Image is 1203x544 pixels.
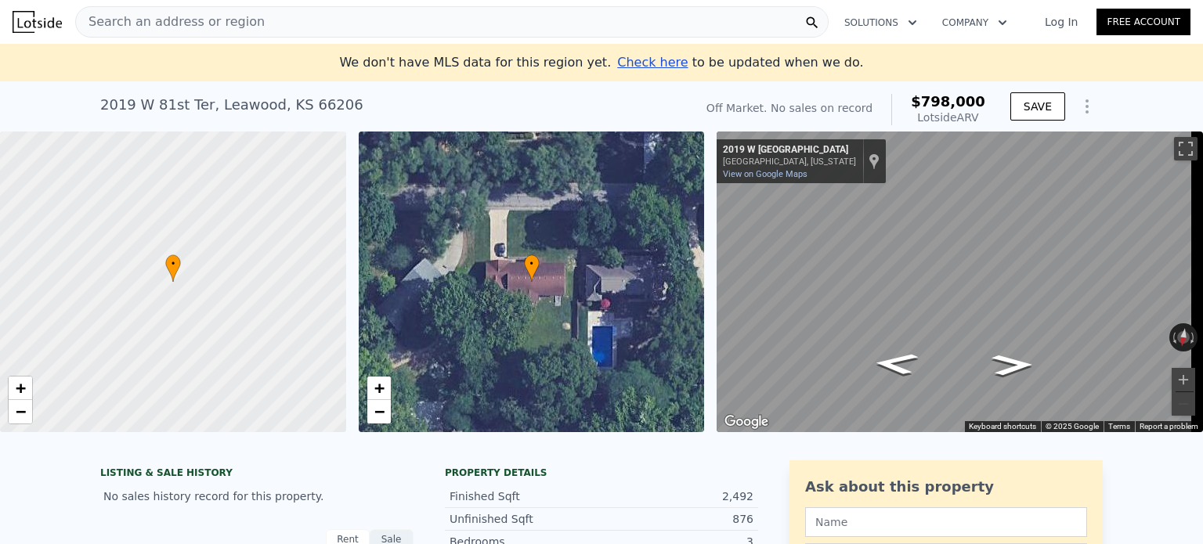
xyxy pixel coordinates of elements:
img: Google [721,412,772,432]
div: • [524,254,540,282]
a: Show location on map [869,153,880,170]
div: Property details [445,467,758,479]
button: Reset the view [1176,322,1192,352]
input: Name [805,507,1087,537]
button: Zoom in [1172,368,1195,391]
div: Map [717,131,1203,432]
button: Company [930,9,1020,37]
a: Zoom in [367,376,391,400]
div: Unfinished Sqft [450,511,601,527]
div: Off Market. No sales on record [706,100,872,116]
button: Rotate counterclockwise [1169,323,1178,351]
span: + [16,378,26,398]
span: $798,000 [911,93,985,110]
span: • [524,257,540,271]
path: Go East, W 81st Terrace [854,348,937,380]
span: − [16,402,26,421]
span: − [374,402,384,421]
div: Finished Sqft [450,488,601,504]
button: Keyboard shortcuts [969,421,1036,432]
a: Terms (opens in new tab) [1108,422,1130,431]
a: Free Account [1096,9,1190,35]
a: Zoom out [9,400,32,423]
div: No sales history record for this property. [100,482,414,510]
div: Street View [717,131,1203,432]
span: • [165,257,181,271]
a: View on Google Maps [723,169,807,179]
div: 2,492 [601,488,753,504]
span: + [374,378,384,398]
a: Open this area in Google Maps (opens a new window) [721,412,772,432]
div: [GEOGRAPHIC_DATA], [US_STATE] [723,157,856,167]
div: 2019 W [GEOGRAPHIC_DATA] [723,144,856,157]
path: Go West, W 81st Terrace [974,349,1051,380]
img: Lotside [13,11,62,33]
div: LISTING & SALE HISTORY [100,467,414,482]
div: 876 [601,511,753,527]
a: Zoom in [9,376,32,400]
div: to be updated when we do. [617,53,863,72]
button: Solutions [832,9,930,37]
div: • [165,254,181,282]
a: Log In [1026,14,1096,30]
div: 2019 W 81st Ter , Leawood , KS 66206 [100,94,363,116]
a: Report a problem [1140,422,1198,431]
div: Lotside ARV [911,110,985,125]
button: Toggle fullscreen view [1174,137,1198,160]
button: Show Options [1071,91,1103,122]
span: Check here [617,55,688,70]
button: Zoom out [1172,392,1195,416]
span: © 2025 Google [1046,422,1099,431]
button: Rotate clockwise [1190,323,1198,351]
span: Search an address or region [76,13,265,31]
button: SAVE [1010,92,1065,121]
a: Zoom out [367,400,391,423]
div: Ask about this property [805,476,1087,498]
div: We don't have MLS data for this region yet. [339,53,863,72]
